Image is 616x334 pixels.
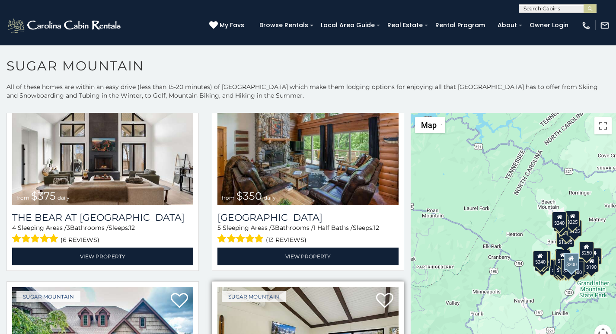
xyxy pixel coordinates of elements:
[555,249,569,265] div: $190
[584,256,599,272] div: $190
[222,194,235,201] span: from
[12,248,193,265] a: View Property
[31,190,56,202] span: $375
[12,223,193,245] div: Sleeping Areas / Bathrooms / Sleeps:
[567,220,581,236] div: $125
[67,224,70,232] span: 3
[533,251,547,267] div: $240
[493,19,521,32] a: About
[217,212,399,223] a: [GEOGRAPHIC_DATA]
[61,234,99,245] span: (6 reviews)
[563,253,579,270] div: $200
[376,292,393,310] a: Add to favorites
[236,190,262,202] span: $350
[222,291,286,302] a: Sugar Mountain
[217,212,399,223] h3: Grouse Moor Lodge
[217,223,399,245] div: Sleeping Areas / Bathrooms / Sleeps:
[264,194,276,201] span: daily
[525,19,573,32] a: Owner Login
[255,19,313,32] a: Browse Rentals
[594,117,612,134] button: Toggle fullscreen view
[554,259,569,275] div: $175
[431,19,489,32] a: Rental Program
[581,21,591,30] img: phone-regular-white.png
[536,251,551,268] div: $225
[373,224,379,232] span: 12
[266,234,306,245] span: (13 reviews)
[217,224,221,232] span: 5
[12,212,193,223] a: The Bear At [GEOGRAPHIC_DATA]
[271,224,275,232] span: 3
[57,194,70,201] span: daily
[316,19,379,32] a: Local Area Guide
[556,231,574,247] div: $1,095
[16,291,80,302] a: Sugar Mountain
[553,215,568,232] div: $170
[600,21,610,30] img: mail-regular-white.png
[565,211,580,227] div: $225
[217,248,399,265] a: View Property
[16,194,29,201] span: from
[313,224,353,232] span: 1 Half Baths /
[415,117,445,133] button: Change map style
[536,251,550,267] div: $210
[12,84,193,205] a: The Bear At Sugar Mountain from $375 daily
[12,212,193,223] h3: The Bear At Sugar Mountain
[220,21,244,30] span: My Favs
[552,212,567,228] div: $240
[209,21,246,30] a: My Favs
[587,248,601,264] div: $155
[6,17,123,34] img: White-1-2.png
[217,84,399,205] img: Grouse Moor Lodge
[12,224,16,232] span: 4
[129,224,135,232] span: 12
[171,292,188,310] a: Add to favorites
[421,121,437,130] span: Map
[12,84,193,205] img: The Bear At Sugar Mountain
[573,258,588,275] div: $195
[579,242,594,258] div: $250
[217,84,399,205] a: Grouse Moor Lodge from $350 daily
[553,260,568,276] div: $155
[555,250,570,266] div: $300
[561,259,576,276] div: $350
[383,19,427,32] a: Real Estate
